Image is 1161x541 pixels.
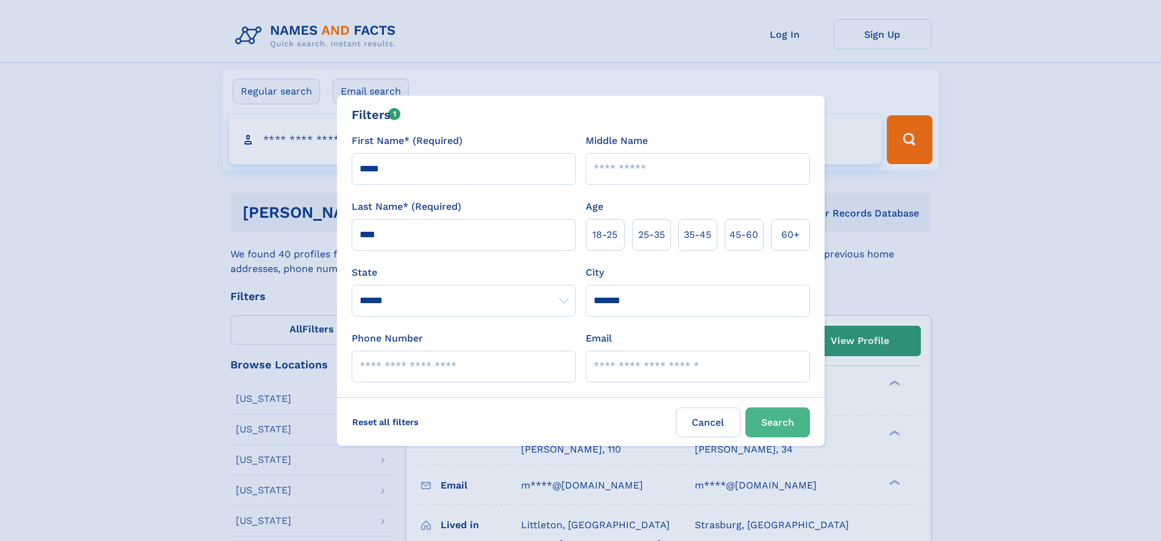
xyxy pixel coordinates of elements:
button: Search [745,407,810,437]
label: Email [586,331,612,346]
label: Cancel [676,407,740,437]
label: State [352,265,576,280]
label: Age [586,199,603,214]
span: 18‑25 [592,228,617,242]
span: 25‑35 [638,228,665,242]
div: Filters [352,106,401,124]
span: 45‑60 [730,228,758,242]
span: 35‑45 [684,228,711,242]
label: First Name* (Required) [352,134,463,148]
label: Phone Number [352,331,423,346]
label: Middle Name [586,134,648,148]
span: 60+ [781,228,800,242]
label: City [586,265,604,280]
label: Reset all filters [344,407,427,437]
label: Last Name* (Required) [352,199,461,214]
